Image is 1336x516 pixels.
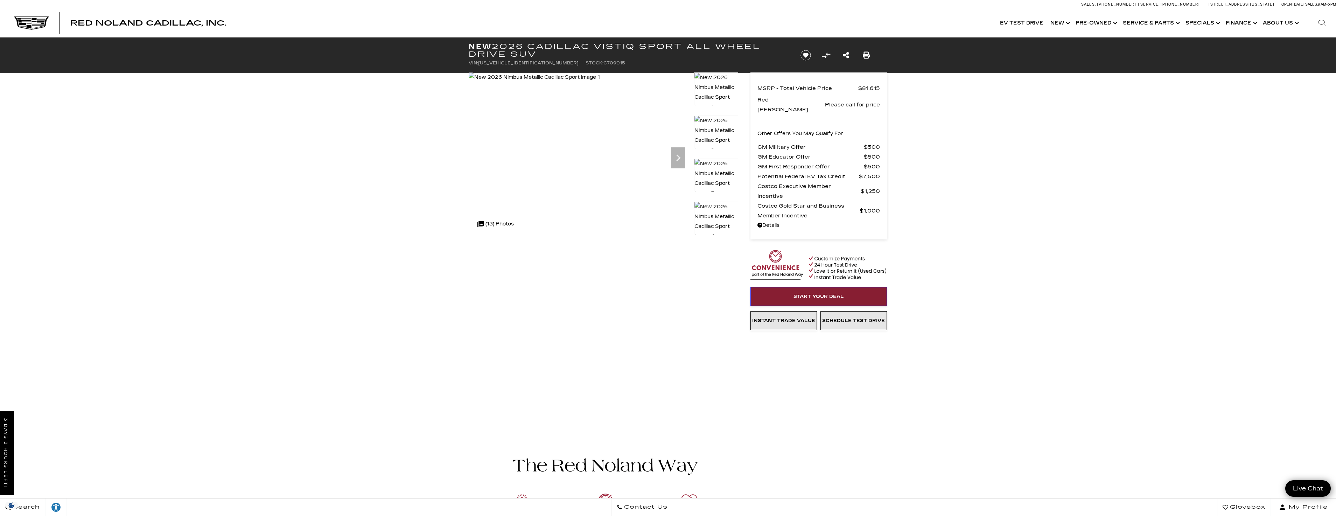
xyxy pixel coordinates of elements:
[1308,9,1336,37] div: Search
[752,318,815,323] span: Instant Trade Value
[1318,2,1336,7] span: 9 AM-6 PM
[46,502,67,512] div: Explore your accessibility options
[757,83,858,93] span: MSRP - Total Vehicle Price
[1047,9,1072,37] a: New
[757,201,860,221] span: Costco Gold Star and Business Member Incentive
[1289,484,1327,493] span: Live Chat
[822,318,885,323] span: Schedule Test Drive
[859,172,880,181] span: $7,500
[694,116,738,155] img: New 2026 Nimbus Metallic Cadillac Sport image 2
[1097,2,1136,7] span: [PHONE_NUMBER]
[757,129,843,139] p: Other Offers You May Qualify For
[821,50,831,61] button: Compare Vehicle
[1081,2,1096,7] span: Sales:
[843,50,849,60] a: Share this New 2026 Cadillac VISTIQ Sport All Wheel Drive SUV
[1222,9,1259,37] a: Finance
[1119,9,1182,37] a: Service & Parts
[694,202,738,242] img: New 2026 Nimbus Metallic Cadillac Sport image 4
[825,100,880,110] span: Please call for price
[1281,2,1304,7] span: Open [DATE]
[750,287,887,306] a: Start Your Deal
[1286,502,1328,512] span: My Profile
[757,162,864,172] span: GM First Responder Offer
[1209,2,1274,7] a: [STREET_ADDRESS][US_STATE]
[14,16,49,30] img: Cadillac Dark Logo with Cadillac White Text
[750,334,887,444] iframe: YouTube video player
[1217,498,1271,516] a: Glovebox
[469,61,478,65] span: VIN:
[864,142,880,152] span: $500
[864,152,880,162] span: $500
[750,311,817,330] a: Instant Trade Value
[757,152,864,162] span: GM Educator Offer
[469,72,600,82] img: New 2026 Nimbus Metallic Cadillac Sport image 1
[757,172,859,181] span: Potential Federal EV Tax Credit
[46,498,67,516] a: Explore your accessibility options
[1182,9,1222,37] a: Specials
[622,502,667,512] span: Contact Us
[1072,9,1119,37] a: Pre-Owned
[820,311,887,330] a: Schedule Test Drive
[757,142,864,152] span: GM Military Offer
[469,43,789,58] h1: 2026 Cadillac VISTIQ Sport All Wheel Drive SUV
[1228,502,1265,512] span: Glovebox
[603,61,625,65] span: C709015
[757,152,880,162] a: GM Educator Offer $500
[757,221,880,230] a: Details
[757,142,880,152] a: GM Military Offer $500
[694,159,738,198] img: New 2026 Nimbus Metallic Cadillac Sport image 3
[757,172,880,181] a: Potential Federal EV Tax Credit $7,500
[1305,2,1318,7] span: Sales:
[1161,2,1200,7] span: [PHONE_NUMBER]
[757,181,861,201] span: Costco Executive Member Incentive
[757,181,880,201] a: Costco Executive Member Incentive $1,250
[793,294,844,299] span: Start Your Deal
[586,61,603,65] span: Stock:
[757,201,880,221] a: Costco Gold Star and Business Member Incentive $1,000
[860,206,880,216] span: $1,000
[4,502,20,509] img: Opt-Out Icon
[4,502,20,509] section: Click to Open Cookie Consent Modal
[11,502,40,512] span: Search
[996,9,1047,37] a: EV Test Drive
[478,61,579,65] span: [US_VEHICLE_IDENTIFICATION_NUMBER]
[861,186,880,196] span: $1,250
[757,162,880,172] a: GM First Responder Offer $500
[70,20,226,27] a: Red Noland Cadillac, Inc.
[757,95,880,114] a: Red [PERSON_NAME] Please call for price
[474,216,517,232] div: (13) Photos
[864,162,880,172] span: $500
[798,50,813,61] button: Save vehicle
[1259,9,1301,37] a: About Us
[611,498,673,516] a: Contact Us
[694,72,738,112] img: New 2026 Nimbus Metallic Cadillac Sport image 1
[757,95,825,114] span: Red [PERSON_NAME]
[757,83,880,93] a: MSRP - Total Vehicle Price $81,615
[469,238,738,432] iframe: Watch videos, learn about new EV models, and find the right one for you!
[1140,2,1160,7] span: Service:
[1081,2,1138,6] a: Sales: [PHONE_NUMBER]
[1271,498,1336,516] button: Open user profile menu
[863,50,870,60] a: Print this New 2026 Cadillac VISTIQ Sport All Wheel Drive SUV
[70,19,226,27] span: Red Noland Cadillac, Inc.
[1285,480,1331,497] a: Live Chat
[1138,2,1202,6] a: Service: [PHONE_NUMBER]
[671,147,685,168] div: Next
[469,42,492,51] strong: New
[858,83,880,93] span: $81,615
